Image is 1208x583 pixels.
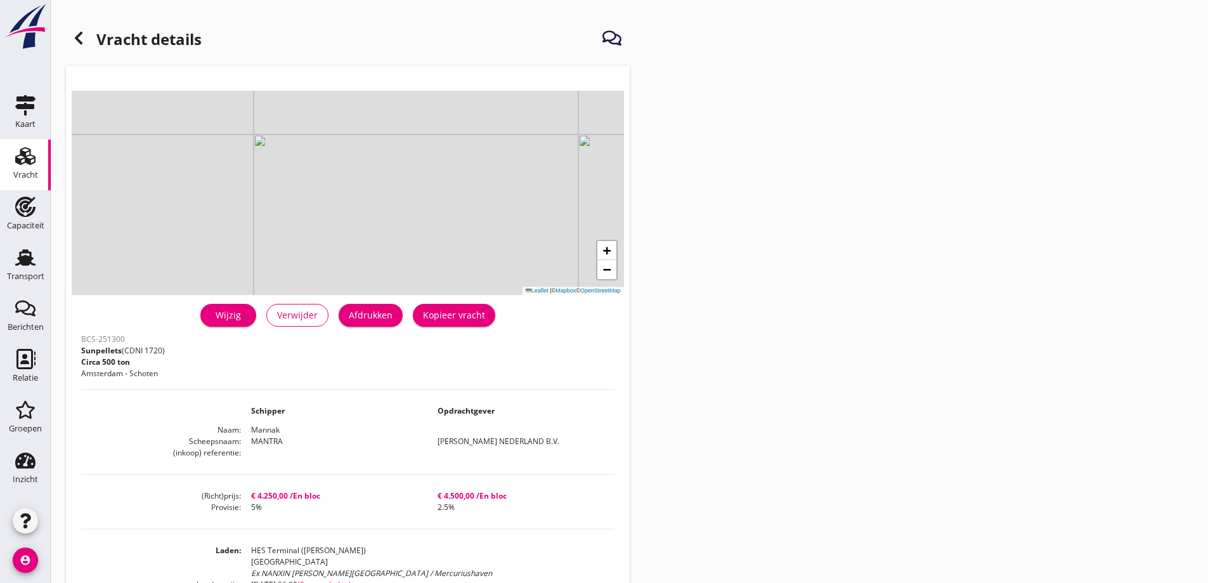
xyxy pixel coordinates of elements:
[13,475,38,483] div: Inzicht
[241,502,427,513] dd: 5%
[81,334,125,344] span: BCS-251300
[8,323,44,331] div: Berichten
[349,308,393,322] div: Afdrukken
[13,171,38,179] div: Vracht
[277,308,318,322] div: Verwijder
[3,3,48,50] img: logo-small.a267ee39.svg
[81,545,241,579] dt: Laden
[211,308,246,322] div: Wijzig
[251,568,614,579] div: Ex NANXIN [PERSON_NAME][GEOGRAPHIC_DATA] / Mercuriushaven
[81,436,241,447] dt: Scheepsnaam
[7,272,44,280] div: Transport
[15,120,36,128] div: Kaart
[427,436,614,447] dd: [PERSON_NAME] NEDERLAND B.V.
[597,260,616,279] a: Zoom out
[13,547,38,573] i: account_circle
[597,241,616,260] a: Zoom in
[526,287,549,294] a: Leaflet
[241,405,427,417] dd: Schipper
[339,304,403,327] button: Afdrukken
[602,261,611,277] span: −
[427,490,614,502] dd: € 4.500,00 /En bloc
[580,287,621,294] a: OpenStreetMap
[81,424,241,436] dt: Naam
[413,304,495,327] button: Kopieer vracht
[555,287,576,294] a: Mapbox
[66,25,202,56] h1: Vracht details
[81,345,165,357] p: (CDNI 1720)
[602,242,611,258] span: +
[81,357,165,368] p: Circa 500 ton
[81,490,241,502] dt: (Richt)prijs
[241,490,427,502] dd: € 4.250,00 /En bloc
[427,405,614,417] dd: Opdrachtgever
[523,287,624,295] div: © ©
[266,304,328,327] button: Verwijder
[241,545,614,579] dd: HES Terminal ([PERSON_NAME]) [GEOGRAPHIC_DATA]
[241,424,614,436] dd: Mannak
[427,502,614,513] dd: 2.5%
[81,447,241,459] dt: (inkoop) referentie
[81,345,122,356] span: Sunpellets
[81,368,165,379] p: Amsterdam - Schoten
[7,221,44,230] div: Capaciteit
[423,308,485,322] div: Kopieer vracht
[81,502,241,513] dt: Provisie
[550,287,551,294] span: |
[9,424,42,433] div: Groepen
[200,304,256,327] a: Wijzig
[241,436,427,447] dd: MANTRA
[13,374,38,382] div: Relatie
